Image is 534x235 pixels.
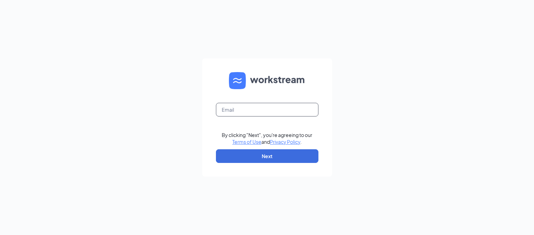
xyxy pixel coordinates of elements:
[232,139,261,145] a: Terms of Use
[222,132,312,145] div: By clicking "Next", you're agreeing to our and .
[270,139,300,145] a: Privacy Policy
[216,149,318,163] button: Next
[216,103,318,116] input: Email
[229,72,305,89] img: WS logo and Workstream text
